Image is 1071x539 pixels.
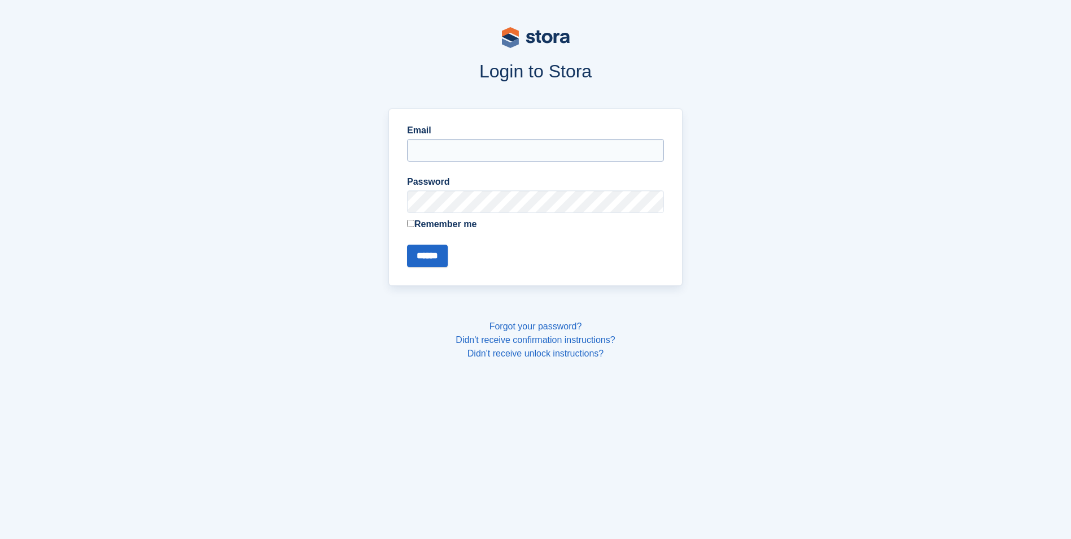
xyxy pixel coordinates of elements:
[407,218,664,231] label: Remember me
[407,220,414,227] input: Remember me
[407,124,664,137] label: Email
[467,349,604,358] a: Didn't receive unlock instructions?
[173,61,898,81] h1: Login to Stora
[502,27,570,48] img: stora-logo-53a41332b3708ae10de48c4981b4e9114cc0af31d8433b30ea865607fb682f29.svg
[489,321,582,331] a: Forgot your password?
[407,175,664,189] label: Password
[456,335,615,345] a: Didn't receive confirmation instructions?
